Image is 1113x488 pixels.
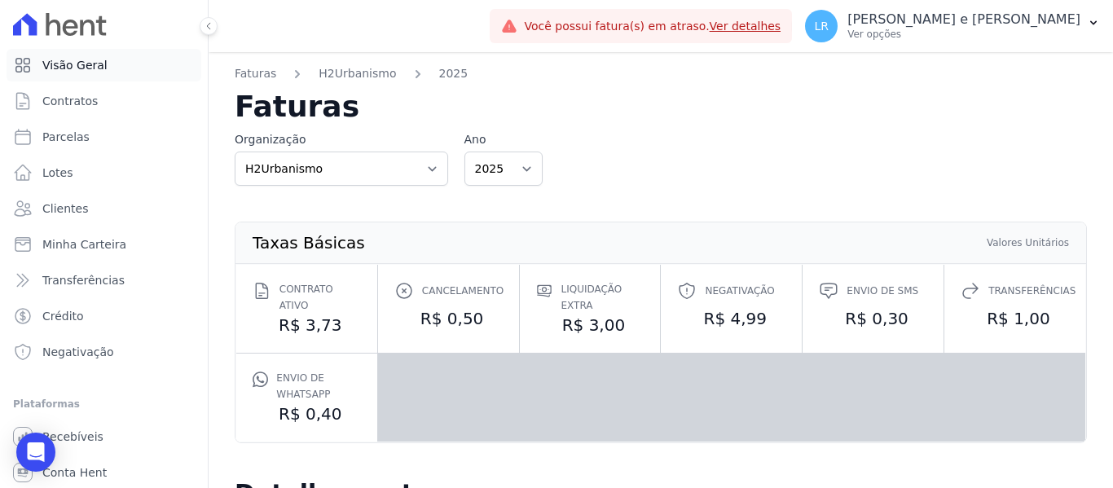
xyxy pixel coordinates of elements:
[235,92,1087,121] h2: Faturas
[235,65,276,82] a: Faturas
[7,264,201,297] a: Transferências
[439,65,469,82] a: 2025
[253,314,361,336] dd: R$ 3,73
[7,420,201,453] a: Recebíveis
[705,283,774,299] span: Negativação
[422,283,504,299] span: Cancelamento
[7,336,201,368] a: Negativação
[42,464,107,481] span: Conta Hent
[319,65,396,82] a: H2Urbanismo
[464,131,543,148] label: Ano
[42,93,98,109] span: Contratos
[7,300,201,332] a: Crédito
[819,307,927,330] dd: R$ 0,30
[235,131,448,148] label: Organização
[253,402,361,425] dd: R$ 0,40
[814,20,829,32] span: LR
[7,85,201,117] a: Contratos
[7,121,201,153] a: Parcelas
[7,192,201,225] a: Clientes
[961,307,1069,330] dd: R$ 1,00
[42,236,126,253] span: Minha Carteira
[847,28,1080,41] p: Ver opções
[7,228,201,261] a: Minha Carteira
[394,307,503,330] dd: R$ 0,50
[986,235,1070,250] th: Valores Unitários
[561,281,644,314] span: Liquidação extra
[7,156,201,189] a: Lotes
[276,370,360,402] span: Envio de Whatsapp
[988,283,1076,299] span: Transferências
[42,272,125,288] span: Transferências
[16,433,55,472] div: Open Intercom Messenger
[279,281,361,314] span: Contrato ativo
[710,20,781,33] a: Ver detalhes
[792,3,1113,49] button: LR [PERSON_NAME] e [PERSON_NAME] Ver opções
[42,200,88,217] span: Clientes
[847,283,918,299] span: Envio de SMS
[677,307,785,330] dd: R$ 4,99
[42,344,114,360] span: Negativação
[42,129,90,145] span: Parcelas
[13,394,195,414] div: Plataformas
[42,57,108,73] span: Visão Geral
[42,308,84,324] span: Crédito
[252,235,366,250] th: Taxas Básicas
[524,18,781,35] span: Você possui fatura(s) em atraso.
[42,165,73,181] span: Lotes
[235,65,1087,92] nav: Breadcrumb
[42,429,103,445] span: Recebíveis
[847,11,1080,28] p: [PERSON_NAME] e [PERSON_NAME]
[536,314,644,336] dd: R$ 3,00
[7,49,201,81] a: Visão Geral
